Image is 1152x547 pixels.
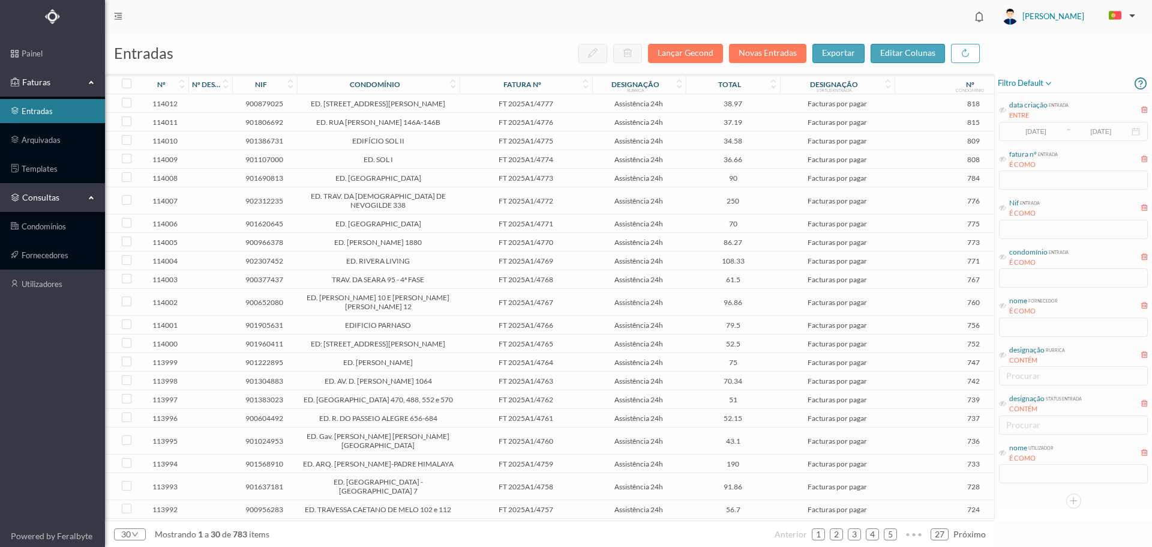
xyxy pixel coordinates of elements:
[648,44,723,63] button: Lançar Gecond
[235,376,293,385] span: 901304883
[144,256,185,265] span: 114004
[300,136,457,145] span: EDIFÍCIO SOL II
[871,44,945,63] button: editar colunas
[209,529,222,539] span: 30
[783,505,892,514] span: Facturas por pagar
[956,88,985,92] div: condomínio
[463,482,589,491] span: FT 2025A1/4758
[898,505,1049,514] span: 724
[898,275,1049,284] span: 767
[627,88,644,92] div: rubrica
[729,47,812,58] span: Novas Entradas
[783,256,892,265] span: Facturas por pagar
[689,219,777,228] span: 70
[144,414,185,423] span: 113996
[902,525,926,544] li: Avançar 5 Páginas
[144,376,185,385] span: 113998
[144,238,185,247] span: 114005
[595,174,683,183] span: Assistência 24h
[822,47,855,58] span: exportar
[1009,149,1037,160] div: fatura nº
[830,525,842,543] a: 2
[196,529,205,539] span: 1
[783,118,892,127] span: Facturas por pagar
[1009,443,1027,453] div: nome
[783,482,892,491] span: Facturas por pagar
[1048,247,1069,256] div: entrada
[235,118,293,127] span: 901806692
[595,155,683,164] span: Assistência 24h
[300,395,457,404] span: ED. [GEOGRAPHIC_DATA] 470, 488, 552 e 570
[689,118,777,127] span: 37.19
[783,219,892,228] span: Facturas por pagar
[595,459,683,468] span: Assistência 24h
[463,459,589,468] span: FT 2025A1/4759
[114,12,122,20] i: icon: menu-fold
[300,118,457,127] span: ED. RUA [PERSON_NAME] 146A-146B
[898,118,1049,127] span: 815
[595,376,683,385] span: Assistência 24h
[144,505,185,514] span: 113992
[463,275,589,284] span: FT 2025A1/4768
[1027,295,1058,304] div: fornecedor
[144,437,185,446] span: 113995
[463,174,589,183] span: FT 2025A1/4773
[300,275,457,284] span: TRAV. DA SEARA 95 - 4ª FASE
[144,395,185,404] span: 113997
[689,155,777,164] span: 36.66
[812,44,865,63] button: exportar
[300,358,457,367] span: ED. [PERSON_NAME]
[131,531,139,538] i: icon: down
[898,196,1049,205] span: 776
[783,238,892,247] span: Facturas por pagar
[898,414,1049,423] span: 737
[144,482,185,491] span: 113993
[783,174,892,183] span: Facturas por pagar
[205,529,209,539] span: a
[463,414,589,423] span: FT 2025A1/4761
[235,219,293,228] span: 901620645
[689,136,777,145] span: 34.58
[463,339,589,348] span: FT 2025A1/4765
[898,459,1049,468] span: 733
[144,196,185,205] span: 114007
[1009,110,1069,121] div: ENTRE
[1009,393,1045,404] div: designação
[689,459,777,468] span: 190
[255,80,267,89] div: nif
[898,339,1049,348] span: 752
[689,395,777,404] span: 51
[144,155,185,164] span: 114009
[1009,100,1048,110] div: data criação
[235,174,293,183] span: 901690813
[1045,345,1065,354] div: rubrica
[222,529,231,539] span: de
[463,358,589,367] span: FT 2025A1/4764
[144,219,185,228] span: 114006
[689,256,777,265] span: 108.33
[144,118,185,127] span: 114011
[595,219,683,228] span: Assistência 24h
[783,358,892,367] span: Facturas por pagar
[898,174,1049,183] span: 784
[235,339,293,348] span: 901960411
[300,155,457,164] span: ED. SOL I
[783,339,892,348] span: Facturas por pagar
[463,136,589,145] span: FT 2025A1/4775
[1009,453,1054,464] div: É COMO
[19,76,85,88] span: Faturas
[503,80,541,89] div: fatura nº
[966,80,974,89] div: nº
[235,99,293,108] span: 900879025
[595,321,683,330] span: Assistência 24h
[1019,198,1040,207] div: entrada
[783,99,892,108] span: Facturas por pagar
[249,529,269,539] span: items
[898,256,1049,265] span: 771
[157,80,166,89] div: nº
[783,196,892,205] span: Facturas por pagar
[689,275,777,284] span: 61.5
[595,256,683,265] span: Assistência 24h
[817,88,852,92] div: status entrada
[810,80,858,89] div: designação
